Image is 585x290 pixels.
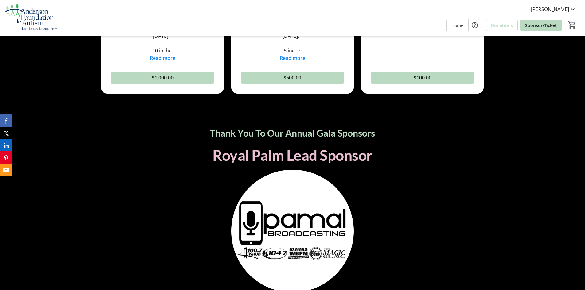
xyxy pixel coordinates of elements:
button: Help [469,19,481,31]
button: $100.00 [371,72,474,84]
button: $500.00 [241,72,344,84]
span: [PERSON_NAME] [531,6,569,13]
span: Sponsor/Ticket [525,22,557,29]
a: Sponsor/Ticket [520,20,562,31]
a: Read more [150,55,175,61]
a: Donations [486,20,518,31]
img: Anderson Foundation for Autism 's Logo [4,2,58,33]
span: $100.00 [414,74,431,81]
strong: Thank You To Our Annual Gala Sponsors [210,127,375,138]
a: Read more [280,55,305,61]
span: Home [451,22,463,29]
span: Royal Palm Lead Sponsor [213,146,372,164]
button: Cart [567,19,578,30]
span: $1,000.00 [152,74,174,81]
button: [PERSON_NAME] [526,4,581,14]
span: $500.00 [283,74,301,81]
span: Donations [491,22,513,29]
button: $1,000.00 [111,72,214,84]
a: Home [447,20,468,31]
